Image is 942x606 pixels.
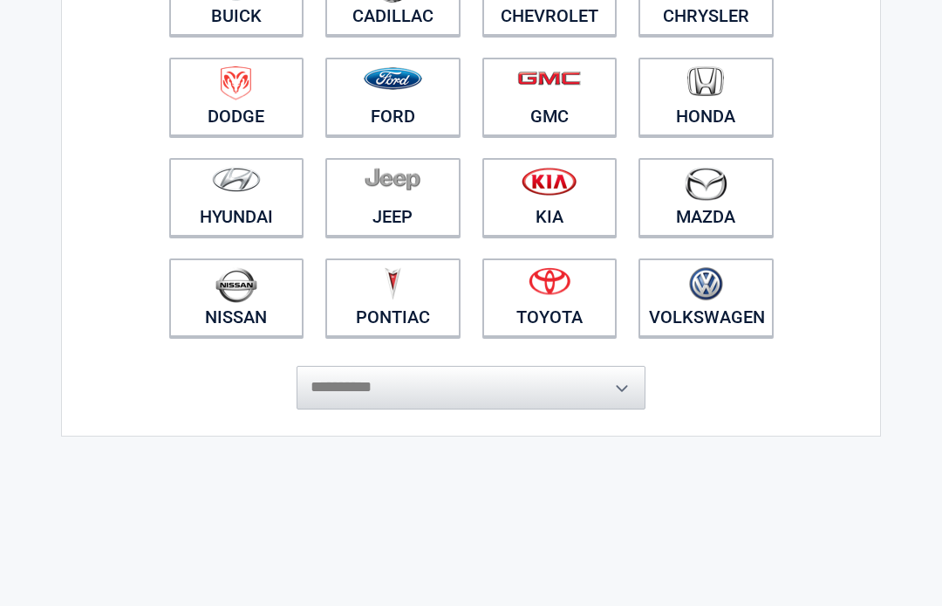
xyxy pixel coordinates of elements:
img: hyundai [212,167,261,192]
img: nissan [215,267,257,303]
a: Volkswagen [638,258,774,337]
a: Jeep [325,158,461,237]
img: ford [364,67,422,90]
img: kia [522,167,577,196]
a: Toyota [482,258,618,337]
a: Pontiac [325,258,461,337]
a: Dodge [169,58,304,136]
img: toyota [529,267,570,295]
a: GMC [482,58,618,136]
img: honda [687,66,724,97]
img: volkswagen [689,267,723,301]
img: dodge [221,66,251,100]
a: Kia [482,158,618,237]
a: Honda [638,58,774,136]
a: Ford [325,58,461,136]
a: Hyundai [169,158,304,237]
img: jeep [365,167,420,191]
a: Nissan [169,258,304,337]
a: Mazda [638,158,774,237]
img: gmc [517,71,581,86]
img: mazda [684,167,727,201]
img: pontiac [384,267,401,300]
